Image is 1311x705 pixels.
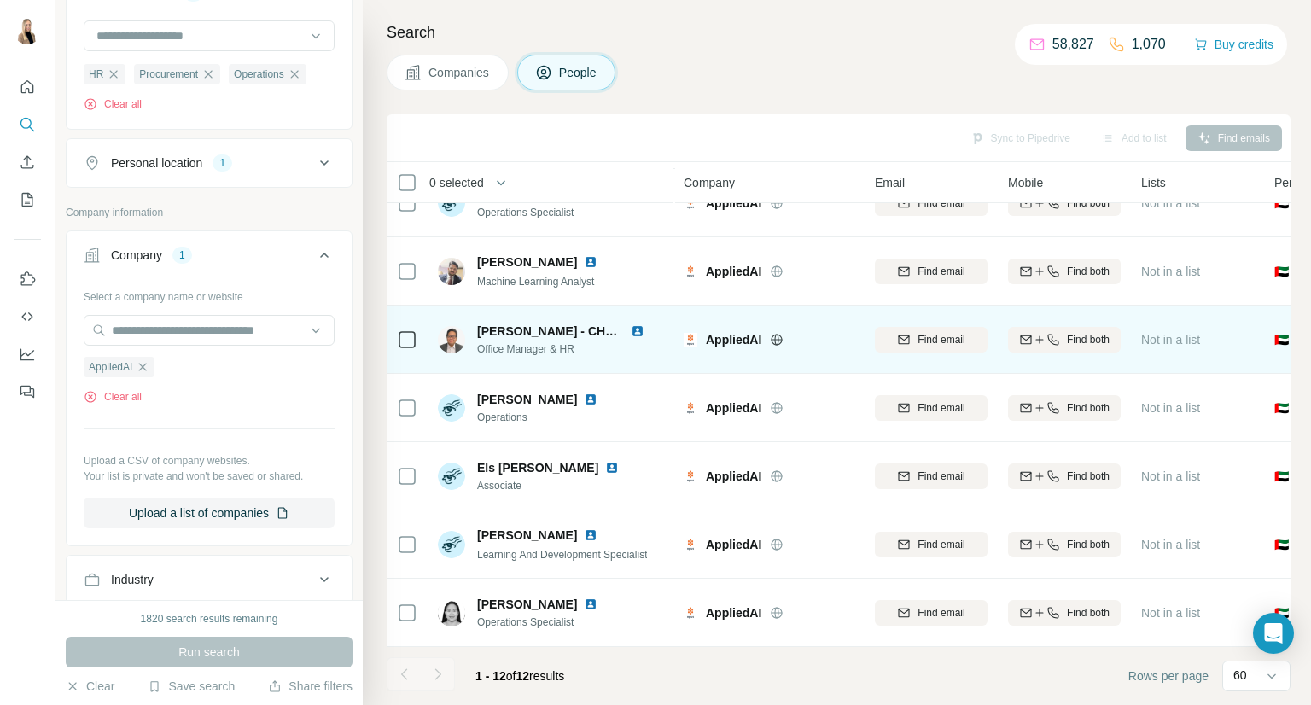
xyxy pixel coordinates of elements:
[918,264,964,279] span: Find email
[213,155,232,171] div: 1
[438,326,465,353] img: Avatar
[684,174,735,191] span: Company
[1274,263,1289,280] span: 🇦🇪
[1067,469,1110,484] span: Find both
[1274,331,1289,348] span: 🇦🇪
[706,263,761,280] span: AppliedAI
[14,264,41,294] button: Use Surfe on LinkedIn
[14,184,41,215] button: My lists
[14,72,41,102] button: Quick start
[66,205,353,220] p: Company information
[1233,667,1247,684] p: 60
[684,538,697,551] img: Logo of AppliedAI
[875,395,988,421] button: Find email
[918,605,964,621] span: Find email
[148,678,235,695] button: Save search
[477,596,577,613] span: [PERSON_NAME]
[1194,32,1273,56] button: Buy credits
[1141,333,1200,347] span: Not in a list
[1132,34,1166,55] p: 1,070
[84,453,335,469] p: Upload a CSV of company websites.
[684,333,697,347] img: Logo of AppliedAI
[89,359,132,375] span: AppliedAI
[875,532,988,557] button: Find email
[477,615,618,630] span: Operations Specialist
[1008,532,1121,557] button: Find both
[1274,536,1289,553] span: 🇦🇪
[84,283,335,305] div: Select a company name or website
[875,463,988,489] button: Find email
[438,463,465,490] img: Avatar
[1141,265,1200,278] span: Not in a list
[918,469,964,484] span: Find email
[706,468,761,485] span: AppliedAI
[438,531,465,558] img: Avatar
[14,376,41,407] button: Feedback
[875,174,905,191] span: Email
[1008,600,1121,626] button: Find both
[684,265,697,278] img: Logo of AppliedAI
[1008,395,1121,421] button: Find both
[438,258,465,285] img: Avatar
[14,301,41,332] button: Use Surfe API
[1141,538,1200,551] span: Not in a list
[706,604,761,621] span: AppliedAI
[477,391,577,408] span: [PERSON_NAME]
[84,96,142,112] button: Clear all
[684,606,697,620] img: Logo of AppliedAI
[875,259,988,284] button: Find email
[1141,174,1166,191] span: Lists
[584,255,597,269] img: LinkedIn logo
[477,478,639,493] span: Associate
[918,537,964,552] span: Find email
[1253,613,1294,654] div: Open Intercom Messenger
[506,669,516,683] span: of
[684,401,697,415] img: Logo of AppliedAI
[111,247,162,264] div: Company
[584,393,597,406] img: LinkedIn logo
[141,611,278,626] div: 1820 search results remaining
[66,678,114,695] button: Clear
[875,327,988,352] button: Find email
[584,528,597,542] img: LinkedIn logo
[14,147,41,178] button: Enrich CSV
[1008,327,1121,352] button: Find both
[1067,400,1110,416] span: Find both
[268,678,353,695] button: Share filters
[1008,259,1121,284] button: Find both
[429,174,484,191] span: 0 selected
[706,399,761,417] span: AppliedAI
[14,17,41,44] img: Avatar
[438,599,465,626] img: Avatar
[477,253,577,271] span: [PERSON_NAME]
[584,597,597,611] img: LinkedIn logo
[918,332,964,347] span: Find email
[234,67,284,82] span: Operations
[1274,604,1289,621] span: 🇦🇪
[438,394,465,422] img: Avatar
[706,331,761,348] span: AppliedAI
[84,498,335,528] button: Upload a list of companies
[1052,34,1094,55] p: 58,827
[428,64,491,81] span: Companies
[1067,537,1110,552] span: Find both
[1067,605,1110,621] span: Find both
[477,459,598,476] span: Els [PERSON_NAME]
[559,64,598,81] span: People
[84,389,142,405] button: Clear all
[1274,399,1289,417] span: 🇦🇪
[89,67,103,82] span: HR
[67,143,352,184] button: Personal location1
[477,276,594,288] span: Machine Learning Analyst
[918,400,964,416] span: Find email
[1067,332,1110,347] span: Find both
[1128,667,1209,685] span: Rows per page
[1067,264,1110,279] span: Find both
[1141,401,1200,415] span: Not in a list
[1274,468,1289,485] span: 🇦🇪
[477,324,663,338] span: [PERSON_NAME] - CHRP, CHRM
[1008,463,1121,489] button: Find both
[477,549,647,561] span: Learning And Development Specialist
[1008,174,1043,191] span: Mobile
[477,341,665,357] span: Office Manager & HR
